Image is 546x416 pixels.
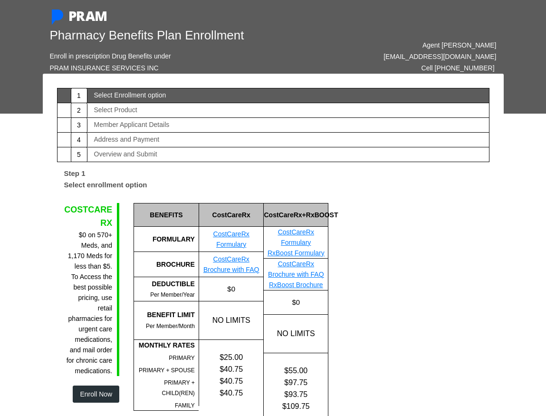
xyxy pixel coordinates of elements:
[169,355,194,361] span: PRIMARY
[134,279,195,289] div: DEDUCTIBLE
[71,146,87,163] div: 5
[50,50,171,62] div: Enroll in prescription Drug Benefits under
[199,351,264,363] div: $25.00
[263,290,328,314] div: $0
[146,323,195,329] span: Per Member/Month
[213,230,249,248] a: CostCareRx Formulary
[94,121,170,128] div: Member Applicant Details
[162,379,194,397] span: PRIMARY + CHILD(REN)
[134,252,199,277] div: BROCHURE
[71,102,87,119] div: 2
[71,117,87,134] div: 3
[50,62,159,74] div: PRAM INSURANCE SERVICES INC
[94,151,157,157] div: Overview and Submit
[264,377,328,388] div: $97.75
[280,39,497,51] div: Agent [PERSON_NAME]
[73,386,119,403] button: Enroll Now
[57,164,93,179] label: Step 1
[203,255,259,273] a: CostCareRx Brochure with FAQ
[50,28,266,43] h1: Pharmacy Benefits Plan Enrollment
[264,365,328,377] div: $55.00
[64,203,113,230] div: COSTCARE RX
[134,310,195,320] div: BENEFIT LIMIT
[134,227,199,252] div: FORMULARY
[264,400,328,412] div: $109.75
[264,388,328,400] div: $93.75
[421,62,495,74] div: Cell [PHONE_NUMBER]
[134,203,199,227] div: BENEFITS
[71,87,87,104] div: 1
[139,367,195,374] span: PRIMARY + SPOUSE
[199,387,264,399] div: $40.75
[71,132,87,148] div: 4
[278,228,314,246] a: CostCareRx Formulary
[175,402,195,409] span: FAMILY
[199,363,264,375] div: $40.75
[280,51,497,62] div: [EMAIL_ADDRESS][DOMAIN_NAME]
[134,340,195,350] div: MONTHLY RATES
[94,136,160,143] div: Address and Payment
[263,315,328,353] div: NO LIMITS
[94,92,166,98] div: Select Enrollment option
[263,203,328,227] div: CostCareRx+RxBOOST
[64,230,113,376] div: $0 on 570+ Meds, and 1,170 Meds for less than $5. To Access the best possible pricing, use retail...
[199,277,264,301] div: $0
[268,249,325,257] a: RxBoost Formulary
[199,301,264,339] div: NO LIMITS
[94,106,137,113] div: Select Product
[199,203,264,227] div: CostCareRx
[69,11,106,21] img: PRAM_20_x_78.png
[199,375,264,387] div: $40.75
[269,281,323,289] a: RxBoost Brochure
[150,291,195,298] span: Per Member/Year
[50,10,65,25] img: Pram Partner
[268,260,324,278] a: CostCareRx Brochure with FAQ
[57,179,154,193] label: Select enrollment option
